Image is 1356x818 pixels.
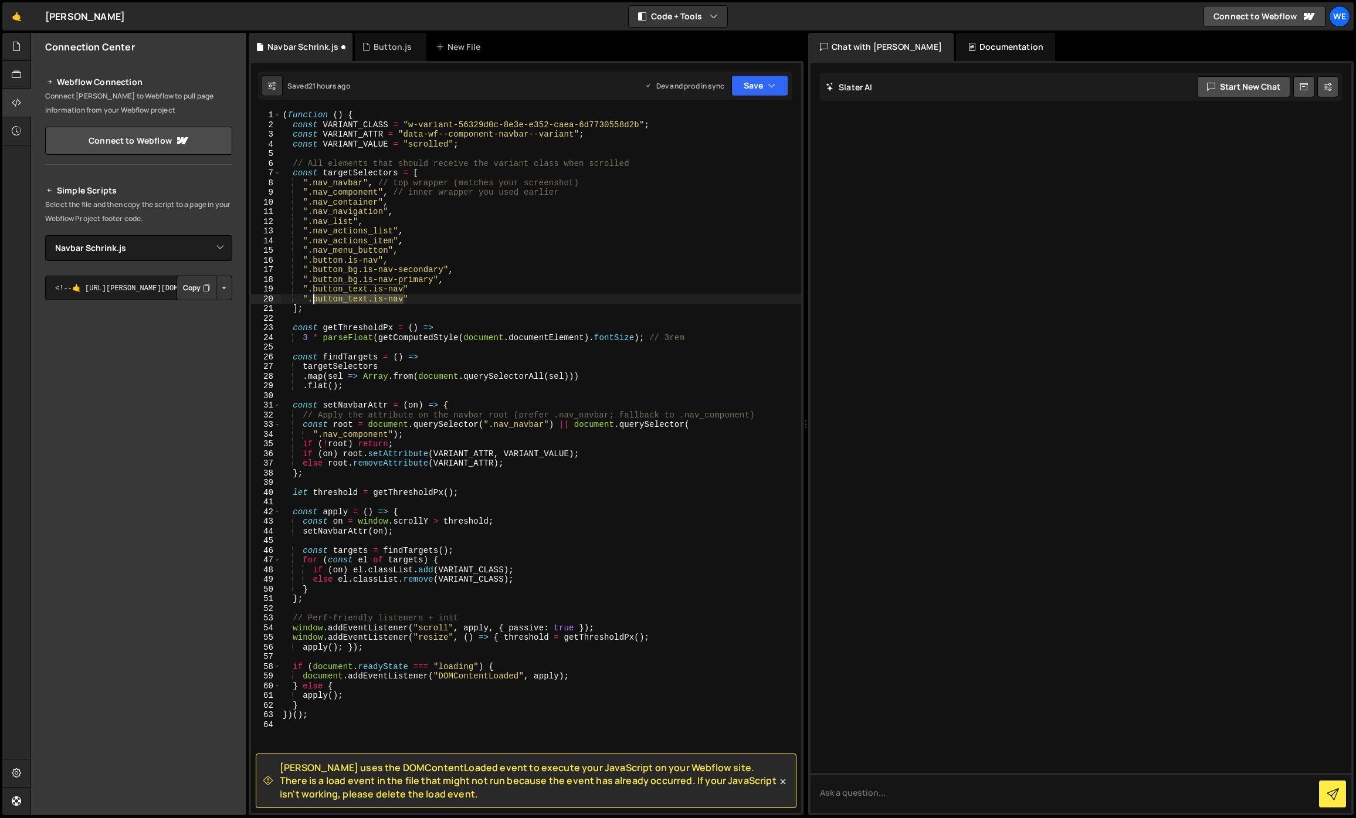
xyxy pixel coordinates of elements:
[177,276,216,300] button: Copy
[826,82,873,93] h2: Slater AI
[251,372,281,382] div: 28
[1197,76,1290,97] button: Start new chat
[251,323,281,333] div: 23
[251,643,281,653] div: 56
[251,226,281,236] div: 13
[251,623,281,633] div: 54
[251,284,281,294] div: 19
[251,469,281,478] div: 38
[251,342,281,352] div: 25
[251,604,281,614] div: 52
[2,2,31,30] a: 🤙
[309,81,350,91] div: 21 hours ago
[251,585,281,595] div: 50
[251,362,281,372] div: 27
[251,110,281,120] div: 1
[731,75,788,96] button: Save
[251,140,281,150] div: 4
[251,294,281,304] div: 20
[45,184,232,198] h2: Simple Scripts
[251,420,281,430] div: 33
[280,761,777,800] span: [PERSON_NAME] uses the DOMContentLoaded event to execute your JavaScript on your Webflow site. Th...
[251,449,281,459] div: 36
[251,575,281,585] div: 49
[45,40,135,53] h2: Connection Center
[251,555,281,565] div: 47
[45,75,232,89] h2: Webflow Connection
[251,459,281,469] div: 37
[251,662,281,672] div: 58
[645,81,724,91] div: Dev and prod in sync
[267,41,338,53] div: Navbar Schrink.js
[956,33,1055,61] div: Documentation
[251,168,281,178] div: 7
[251,217,281,227] div: 12
[177,276,232,300] div: Button group with nested dropdown
[436,41,485,53] div: New File
[251,159,281,169] div: 6
[251,265,281,275] div: 17
[251,701,281,711] div: 62
[251,314,281,324] div: 22
[251,536,281,546] div: 45
[287,81,350,91] div: Saved
[45,433,233,538] iframe: YouTube video player
[251,333,281,343] div: 24
[251,613,281,623] div: 53
[1204,6,1326,27] a: Connect to Webflow
[251,400,281,410] div: 31
[251,478,281,488] div: 39
[251,304,281,314] div: 21
[251,497,281,507] div: 41
[45,320,233,425] iframe: YouTube video player
[251,681,281,691] div: 60
[374,41,412,53] div: Button.js
[251,410,281,420] div: 32
[45,198,232,226] p: Select the file and then copy the script to a page in your Webflow Project footer code.
[251,671,281,681] div: 59
[251,507,281,517] div: 42
[251,565,281,575] div: 48
[251,488,281,498] div: 40
[251,198,281,208] div: 10
[629,6,727,27] button: Code + Tools
[251,275,281,285] div: 18
[251,720,281,730] div: 64
[251,652,281,662] div: 57
[251,517,281,527] div: 43
[251,149,281,159] div: 5
[1329,6,1350,27] a: We
[251,381,281,391] div: 29
[45,276,232,300] textarea: <!--🤙 [URL][PERSON_NAME][DOMAIN_NAME]> <script>document.addEventListener("DOMContentLoaded", func...
[45,9,125,23] div: [PERSON_NAME]
[251,236,281,246] div: 14
[251,527,281,537] div: 44
[251,352,281,362] div: 26
[251,178,281,188] div: 8
[251,633,281,643] div: 55
[251,594,281,604] div: 51
[251,130,281,140] div: 3
[251,207,281,217] div: 11
[251,256,281,266] div: 16
[45,127,232,155] a: Connect to Webflow
[251,439,281,449] div: 35
[45,89,232,117] p: Connect [PERSON_NAME] to Webflow to pull page information from your Webflow project
[251,120,281,130] div: 2
[251,430,281,440] div: 34
[251,691,281,701] div: 61
[251,710,281,720] div: 63
[251,188,281,198] div: 9
[808,33,954,61] div: Chat with [PERSON_NAME]
[251,391,281,401] div: 30
[251,246,281,256] div: 15
[251,546,281,556] div: 46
